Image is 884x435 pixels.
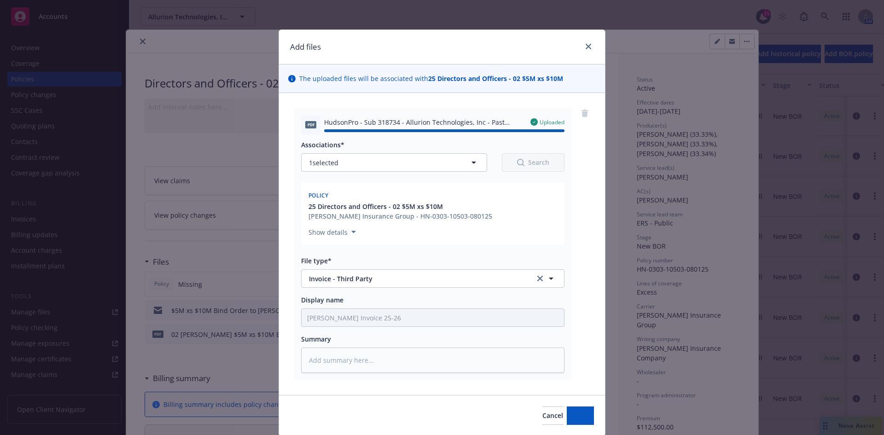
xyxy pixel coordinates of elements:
[535,273,546,284] a: clear selection
[309,274,522,284] span: Invoice - Third Party
[301,269,564,288] button: Invoice - Third Partyclear selection
[302,309,564,326] input: Add display name here...
[301,335,331,343] span: Summary
[301,296,343,304] span: Display name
